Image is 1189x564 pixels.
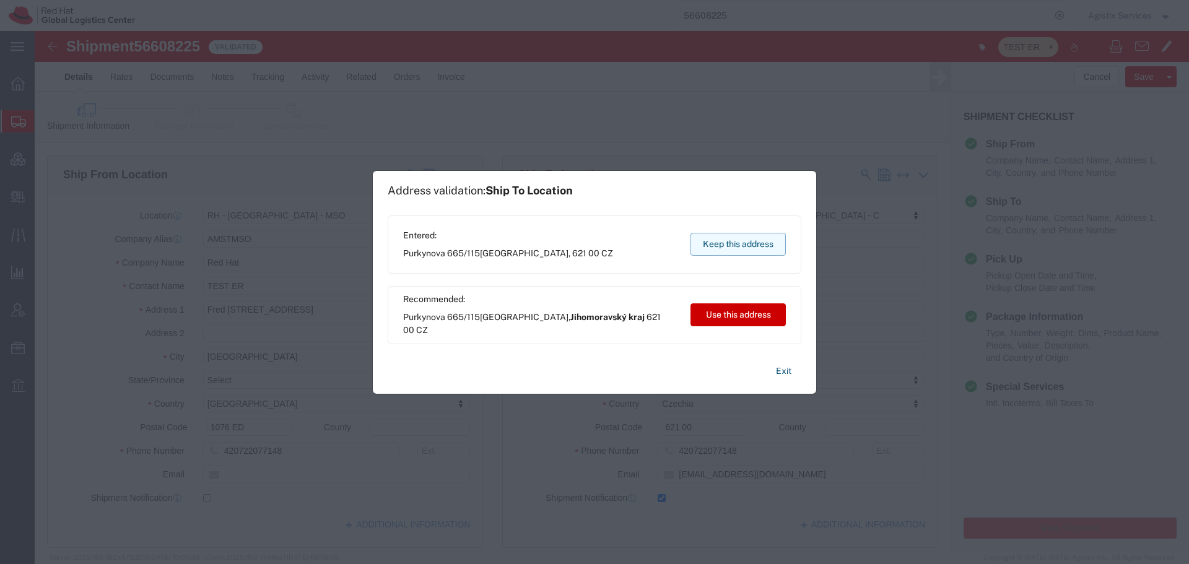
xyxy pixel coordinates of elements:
span: Purkynova 665/115 , [403,247,613,260]
span: [GEOGRAPHIC_DATA] [480,248,568,258]
span: Purkynova 665/115 , [403,311,679,337]
span: Recommended: [403,293,679,306]
button: Exit [766,360,801,382]
span: [GEOGRAPHIC_DATA] [480,312,568,322]
span: Ship To Location [486,184,573,197]
span: CZ [601,248,613,258]
span: 621 00 [572,248,599,258]
button: Use this address [690,303,786,326]
button: Keep this address [690,233,786,256]
span: Entered: [403,229,613,242]
span: CZ [416,325,428,335]
span: 621 00 [403,312,661,335]
h1: Address validation: [388,184,573,197]
span: Jihomoravský kraj [570,312,645,322]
